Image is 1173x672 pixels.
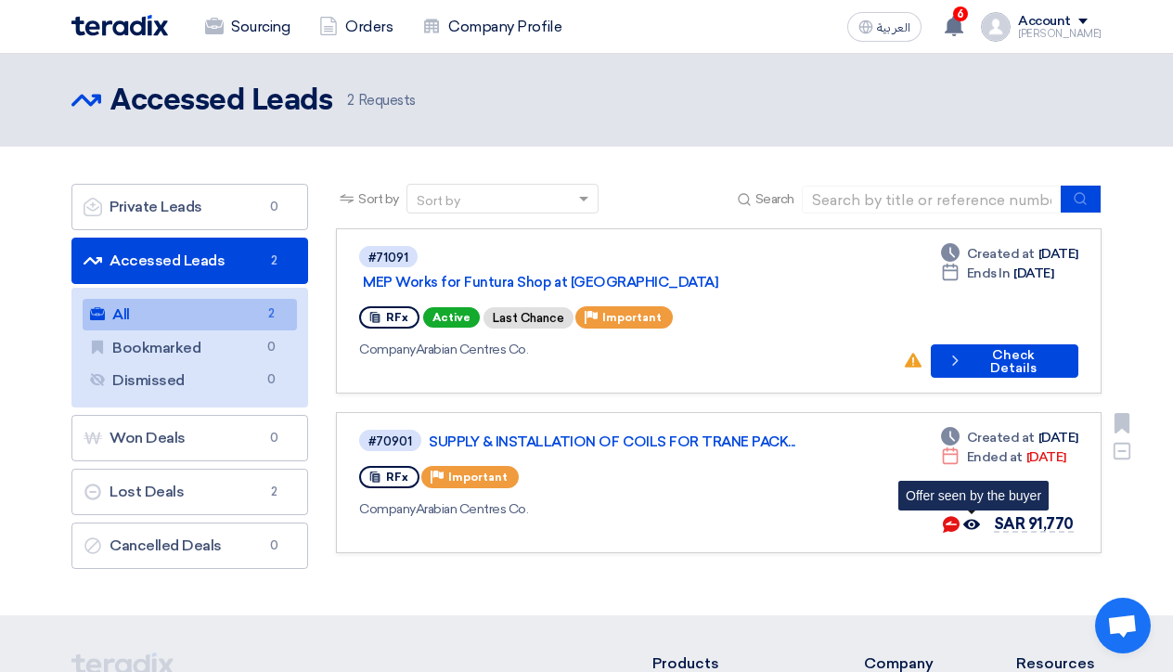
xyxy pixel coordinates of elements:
[941,244,1078,264] div: [DATE]
[386,471,408,484] span: RFx
[71,469,308,515] a: Lost Deals2
[190,6,304,47] a: Sourcing
[359,342,416,357] span: Company
[407,6,576,47] a: Company Profile
[906,488,1041,503] div: Offer seen by the buyer
[755,189,794,209] span: Search
[263,429,285,447] span: 0
[429,433,893,450] a: SUPPLY & INSTALLATION OF COILS FOR TRANE PACK...
[981,12,1011,42] img: profile_test.png
[941,428,1078,447] div: [DATE]
[263,198,285,216] span: 0
[83,332,297,364] a: Bookmarked
[931,344,1078,378] button: Check Details
[263,483,285,501] span: 2
[967,264,1011,283] span: Ends In
[304,6,407,47] a: Orders
[110,83,332,120] h2: Accessed Leads
[263,252,285,270] span: 2
[71,15,168,36] img: Teradix logo
[386,311,408,324] span: RFx
[448,471,508,484] span: Important
[602,311,662,324] span: Important
[347,90,416,111] span: Requests
[994,515,1074,533] span: SAR 91,770
[347,92,354,109] span: 2
[368,435,412,447] div: #70901
[1095,598,1151,653] a: Open chat
[260,338,282,357] span: 0
[71,523,308,569] a: Cancelled Deals0
[260,370,282,390] span: 0
[359,499,896,519] div: Arabian Centres Co.
[359,340,888,359] div: Arabian Centres Co.
[802,186,1062,213] input: Search by title or reference number
[71,184,308,230] a: Private Leads0
[1018,29,1102,39] div: [PERSON_NAME]
[877,21,910,34] span: العربية
[417,191,460,211] div: Sort by
[363,274,827,291] a: MEP Works for Funtura Shop at [GEOGRAPHIC_DATA]
[953,6,968,21] span: 6
[260,304,282,324] span: 2
[423,307,480,328] span: Active
[941,447,1066,467] div: [DATE]
[71,238,308,284] a: Accessed Leads2
[368,252,408,264] div: #71091
[359,501,416,517] span: Company
[847,12,922,42] button: العربية
[967,447,1023,467] span: Ended at
[483,307,574,329] div: Last Chance
[967,428,1035,447] span: Created at
[1018,14,1071,30] div: Account
[358,189,399,209] span: Sort by
[71,415,308,461] a: Won Deals0
[967,244,1035,264] span: Created at
[263,536,285,555] span: 0
[83,299,297,330] a: All
[83,365,297,396] a: Dismissed
[941,264,1054,283] div: [DATE]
